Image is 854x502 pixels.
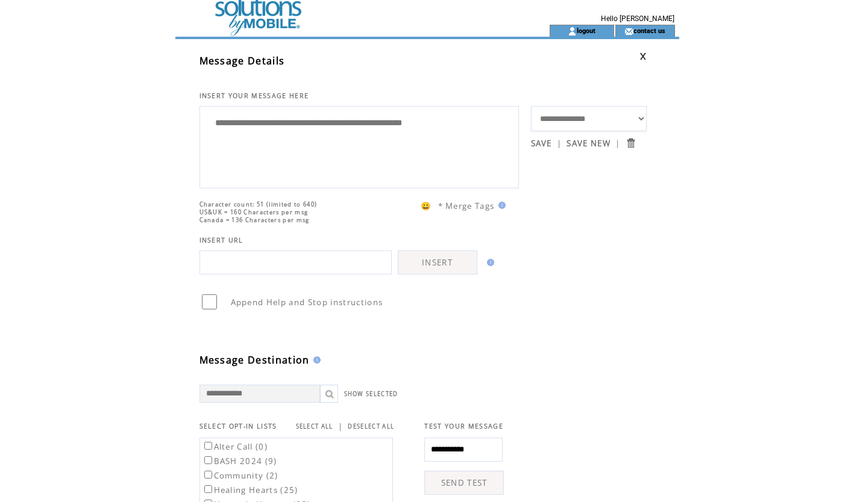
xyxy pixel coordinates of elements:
input: Community (2) [204,471,212,479]
span: TEST YOUR MESSAGE [424,422,503,430]
a: logout [577,26,595,34]
label: BASH 2024 (9) [202,456,277,466]
span: INSERT YOUR MESSAGE HERE [199,91,309,100]
a: SAVE [531,138,552,149]
a: SAVE NEW [567,138,611,149]
span: US&UK = 160 Characters per msg [199,208,309,216]
input: Submit [625,137,636,149]
span: INSERT URL [199,236,243,244]
span: Hello [PERSON_NAME] [601,14,674,23]
input: Healing Hearts (25) [204,485,212,493]
img: contact_us_icon.gif [624,26,633,36]
span: Character count: 51 (limited to 640) [199,200,318,208]
input: BASH 2024 (9) [204,456,212,464]
a: contact us [633,26,665,34]
label: Community (2) [202,470,278,481]
span: SELECT OPT-IN LISTS [199,422,277,430]
span: * Merge Tags [438,200,495,211]
input: Alter Call (0) [204,442,212,450]
img: help.gif [483,259,494,266]
a: SHOW SELECTED [344,390,398,398]
label: Alter Call (0) [202,441,268,452]
a: INSERT [398,250,477,274]
span: Message Details [199,54,285,67]
a: SELECT ALL [296,423,333,430]
span: Message Destination [199,353,310,367]
a: DESELECT ALL [348,423,394,430]
span: | [615,138,620,149]
label: Healing Hearts (25) [202,485,298,495]
img: help.gif [310,356,321,364]
span: 😀 [421,200,432,211]
span: Canada = 136 Characters per msg [199,216,310,224]
span: | [338,421,343,432]
img: account_icon.gif [568,26,577,36]
img: help.gif [495,202,506,209]
span: Append Help and Stop instructions [231,297,383,308]
a: SEND TEST [424,471,504,495]
span: | [557,138,562,149]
